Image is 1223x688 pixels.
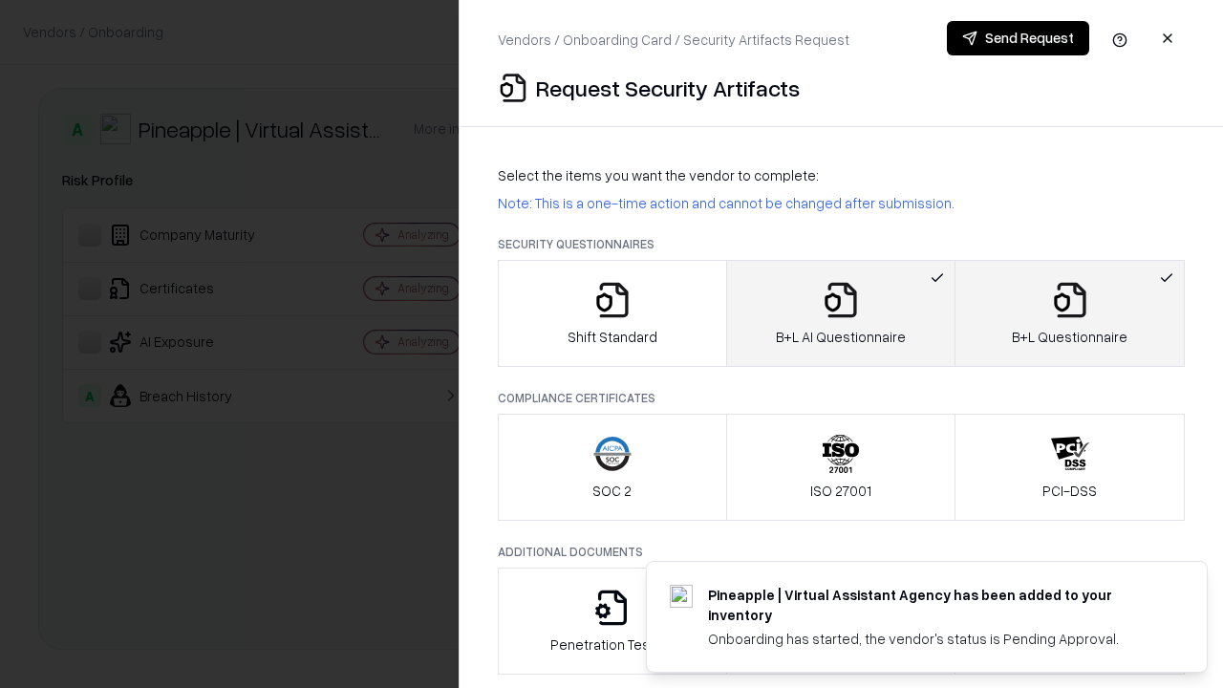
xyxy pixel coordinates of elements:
button: B+L AI Questionnaire [726,260,956,367]
p: B+L Questionnaire [1012,327,1127,347]
p: Note: This is a one-time action and cannot be changed after submission. [498,193,1185,213]
p: Compliance Certificates [498,390,1185,406]
img: trypineapple.com [670,585,693,608]
p: SOC 2 [592,481,632,501]
button: SOC 2 [498,414,727,521]
button: B+L Questionnaire [955,260,1185,367]
p: Vendors / Onboarding Card / Security Artifacts Request [498,30,849,50]
button: Penetration Testing [498,568,727,675]
p: Security Questionnaires [498,236,1185,252]
p: Shift Standard [568,327,657,347]
p: Additional Documents [498,544,1185,560]
p: Select the items you want the vendor to complete: [498,165,1185,185]
button: ISO 27001 [726,414,956,521]
p: Request Security Artifacts [536,73,800,103]
p: Penetration Testing [550,634,674,655]
button: Send Request [947,21,1089,55]
button: Shift Standard [498,260,727,367]
p: B+L AI Questionnaire [776,327,906,347]
p: ISO 27001 [810,481,871,501]
div: Onboarding has started, the vendor's status is Pending Approval. [708,629,1161,649]
button: PCI-DSS [955,414,1185,521]
p: PCI-DSS [1042,481,1097,501]
div: Pineapple | Virtual Assistant Agency has been added to your inventory [708,585,1161,625]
